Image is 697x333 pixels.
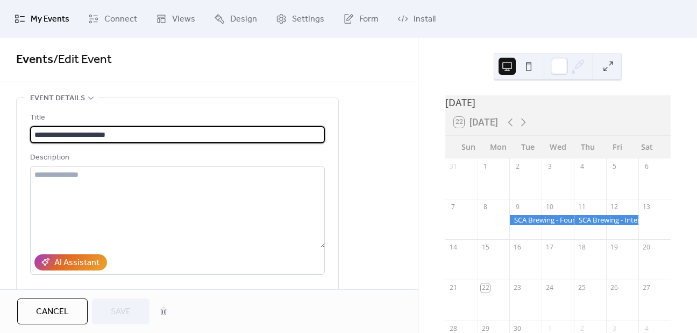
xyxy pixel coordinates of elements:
[389,4,444,33] a: Install
[642,162,651,171] div: 6
[449,283,458,293] div: 21
[30,112,323,124] div: Title
[642,283,651,293] div: 27
[445,95,671,109] div: [DATE]
[642,324,651,333] div: 4
[359,13,379,26] span: Form
[545,203,554,212] div: 10
[449,324,458,333] div: 28
[545,243,554,252] div: 17
[36,306,69,318] span: Cancel
[642,243,651,252] div: 20
[578,243,587,252] div: 18
[578,162,587,171] div: 4
[31,13,69,26] span: My Events
[513,203,522,212] div: 9
[513,136,543,158] div: Tue
[632,136,662,158] div: Sat
[454,136,483,158] div: Sun
[16,48,53,72] a: Events
[449,203,458,212] div: 7
[610,162,619,171] div: 5
[54,256,99,269] div: AI Assistant
[578,283,587,293] div: 25
[104,13,137,26] span: Connect
[80,4,145,33] a: Connect
[481,243,490,252] div: 15
[578,324,587,333] div: 2
[481,283,490,293] div: 22
[513,162,522,171] div: 2
[513,243,522,252] div: 16
[449,243,458,252] div: 14
[30,151,323,164] div: Description
[545,283,554,293] div: 24
[610,283,619,293] div: 26
[172,13,195,26] span: Views
[543,136,573,158] div: Wed
[610,324,619,333] div: 3
[513,324,522,333] div: 30
[602,136,632,158] div: Fri
[292,13,324,26] span: Settings
[545,324,554,333] div: 1
[148,4,203,33] a: Views
[481,203,490,212] div: 8
[30,288,323,301] div: Location
[574,215,638,225] div: SCA Brewing - Intermediate
[481,324,490,333] div: 29
[414,13,436,26] span: Install
[34,254,107,270] button: AI Assistant
[483,136,513,158] div: Mon
[513,283,522,293] div: 23
[578,203,587,212] div: 11
[449,162,458,171] div: 31
[206,4,265,33] a: Design
[610,203,619,212] div: 12
[17,299,88,324] button: Cancel
[268,4,332,33] a: Settings
[573,136,602,158] div: Thu
[53,48,112,72] span: / Edit Event
[642,203,651,212] div: 13
[481,162,490,171] div: 1
[230,13,257,26] span: Design
[335,4,387,33] a: Form
[30,92,85,105] span: Event details
[610,243,619,252] div: 19
[6,4,77,33] a: My Events
[545,162,554,171] div: 3
[509,215,574,225] div: SCA Brewing - Foundation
